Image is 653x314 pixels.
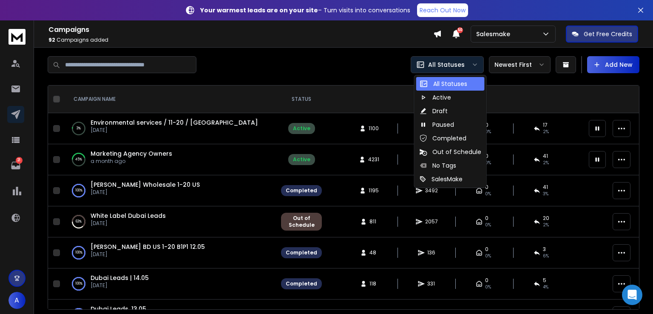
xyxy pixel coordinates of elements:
[543,277,546,284] span: 5
[420,161,456,170] div: No Tags
[369,218,378,225] span: 811
[91,189,200,196] p: [DATE]
[63,86,276,113] th: CAMPAIGN NAME
[286,187,317,194] div: Completed
[428,60,465,69] p: All Statuses
[485,246,488,253] span: 0
[75,155,82,164] p: 45 %
[369,125,379,132] span: 1100
[369,280,378,287] span: 118
[420,93,451,102] div: Active
[63,175,276,206] td: 100%[PERSON_NAME] Wholesale 1-20 US[DATE]
[368,156,379,163] span: 4231
[91,158,172,165] p: a month ago
[91,118,258,127] span: Environmental services / 11-20 / [GEOGRAPHIC_DATA]
[543,246,546,253] span: 3
[286,215,317,228] div: Out of Schedule
[417,3,468,17] a: Reach Out Now
[457,27,463,33] span: 50
[485,222,491,228] span: 0%
[543,215,549,222] span: 20
[9,29,26,45] img: logo
[543,160,549,166] span: 2 %
[420,175,463,183] div: SalesMake
[427,280,436,287] span: 331
[63,237,276,268] td: 100%[PERSON_NAME] BD US 1-20 B1P1 12.05[DATE]
[63,268,276,300] td: 100%Dubai Leads | 14.05[DATE]
[91,149,172,158] a: Marketing Agency Owners
[63,144,276,175] td: 45%Marketing Agency Ownersa month ago
[425,218,438,225] span: 2057
[485,160,491,166] span: 0%
[420,107,448,115] div: Draft
[369,249,378,256] span: 48
[489,56,551,73] button: Newest First
[584,30,632,38] p: Get Free Credits
[485,191,491,197] span: 0%
[476,30,514,38] p: Salesmake
[75,186,82,195] p: 100 %
[63,113,276,144] td: 3%Environmental services / 11-20 / [GEOGRAPHIC_DATA][DATE]
[485,215,488,222] span: 0
[200,6,410,14] p: – Turn visits into conversations
[543,122,548,128] span: 17
[293,156,310,163] div: Active
[91,180,200,189] a: [PERSON_NAME] Wholesale 1-20 US
[9,292,26,309] button: A
[543,153,548,160] span: 41
[91,211,166,220] span: White Label Dubai Leads
[543,191,548,197] span: 3 %
[485,277,488,284] span: 0
[420,80,467,88] div: All Statuses
[293,125,310,132] div: Active
[485,122,488,128] span: 0
[543,184,548,191] span: 41
[622,285,642,305] div: Open Intercom Messenger
[91,243,205,251] a: [PERSON_NAME] BD US 1-20 B1P1 12.05
[276,86,327,113] th: STATUS
[485,153,488,160] span: 0
[485,253,491,260] span: 0%
[425,187,438,194] span: 3492
[91,282,149,289] p: [DATE]
[200,6,318,14] strong: Your warmest leads are on your site
[286,249,317,256] div: Completed
[543,222,549,228] span: 2 %
[75,280,82,288] p: 100 %
[420,120,454,129] div: Paused
[485,184,488,191] span: 0
[7,157,24,174] a: 21
[587,56,639,73] button: Add New
[420,6,466,14] p: Reach Out Now
[63,206,276,237] td: 63%White Label Dubai Leads[DATE]
[75,248,82,257] p: 100 %
[48,25,433,35] h1: Campaigns
[91,274,149,282] a: Dubai Leads | 14.05
[91,305,146,313] a: Dubai Leads, 13.05
[420,148,481,156] div: Out of Schedule
[327,86,584,113] th: CAMPAIGN STATS
[369,187,379,194] span: 1195
[76,217,82,226] p: 63 %
[77,124,81,133] p: 3 %
[485,128,491,135] span: 0%
[91,127,258,134] p: [DATE]
[48,37,433,43] p: Campaigns added
[566,26,638,43] button: Get Free Credits
[420,134,466,143] div: Completed
[543,284,548,291] span: 4 %
[91,220,166,227] p: [DATE]
[543,128,549,135] span: 2 %
[91,251,205,258] p: [DATE]
[48,36,55,43] span: 92
[427,249,436,256] span: 136
[543,253,549,260] span: 6 %
[286,280,317,287] div: Completed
